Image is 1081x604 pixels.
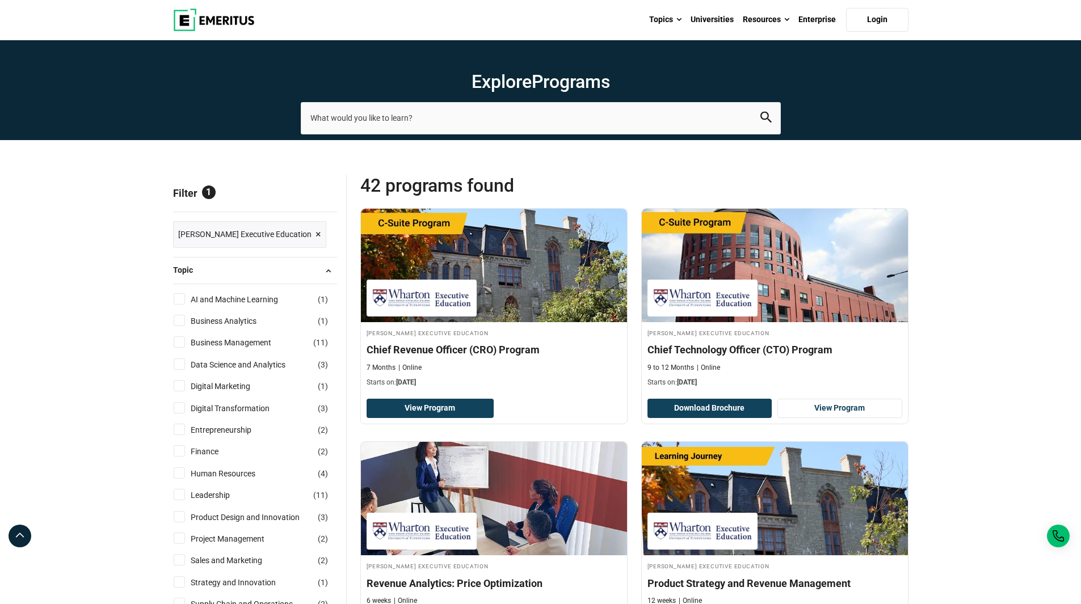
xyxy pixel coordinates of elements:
[302,187,337,202] a: Reset all
[318,467,328,480] span: ( )
[318,533,328,545] span: ( )
[191,293,301,306] a: AI and Machine Learning
[321,382,325,391] span: 1
[191,315,279,327] a: Business Analytics
[318,315,328,327] span: ( )
[321,425,325,434] span: 2
[202,185,216,199] span: 1
[647,576,902,590] h4: Product Strategy and Revenue Management
[318,576,328,589] span: ( )
[653,518,752,544] img: Wharton Executive Education
[398,363,422,373] p: Online
[321,556,325,565] span: 2
[301,70,781,93] h1: Explore
[316,491,325,500] span: 11
[360,174,634,197] span: 42 Programs found
[396,378,416,386] span: [DATE]
[318,445,328,458] span: ( )
[642,442,908,555] img: Product Strategy and Revenue Management | Online Project Management Course
[367,343,621,357] h4: Chief Revenue Officer (CRO) Program
[173,221,326,248] a: [PERSON_NAME] Executive Education ×
[191,576,298,589] a: Strategy and Innovation
[173,262,337,279] button: Topic
[301,102,781,134] input: search-page
[321,404,325,413] span: 3
[532,71,610,92] span: Programs
[367,378,621,387] p: Starts on:
[367,399,494,418] a: View Program
[367,561,621,571] h4: [PERSON_NAME] Executive Education
[173,174,337,212] p: Filter
[647,363,694,373] p: 9 to 12 Months
[191,554,285,567] a: Sales and Marketing
[191,380,273,392] a: Digital Marketing
[173,264,202,276] span: Topic
[321,295,325,304] span: 1
[191,424,274,436] a: Entrepreneurship
[318,554,328,567] span: ( )
[846,8,908,32] a: Login
[191,445,241,458] a: Finance
[321,513,325,522] span: 3
[191,489,253,501] a: Leadership
[642,209,908,394] a: Technology Course by Wharton Executive Education - December 4, 2025 Wharton Executive Education [...
[777,399,902,418] a: View Program
[316,338,325,347] span: 11
[653,285,752,311] img: Wharton Executive Education
[318,424,328,436] span: ( )
[321,447,325,456] span: 2
[372,518,471,544] img: Wharton Executive Education
[367,328,621,337] h4: [PERSON_NAME] Executive Education
[760,112,772,125] button: search
[647,343,902,357] h4: Chief Technology Officer (CTO) Program
[191,467,278,480] a: Human Resources
[647,561,902,571] h4: [PERSON_NAME] Executive Education
[178,228,312,240] span: [PERSON_NAME] Executive Education
[191,336,294,349] a: Business Management
[191,402,292,415] a: Digital Transformation
[318,293,328,306] span: ( )
[318,402,328,415] span: ( )
[318,380,328,392] span: ( )
[642,209,908,322] img: Chief Technology Officer (CTO) Program | Online Technology Course
[361,209,627,322] img: Chief Revenue Officer (CRO) Program | Online Business Management Course
[760,115,772,125] a: search
[191,511,322,523] a: Product Design and Innovation
[321,316,325,326] span: 1
[647,399,772,418] button: Download Brochure
[191,358,308,371] a: Data Science and Analytics
[318,358,328,371] span: ( )
[321,360,325,369] span: 3
[367,363,396,373] p: 7 Months
[647,378,902,387] p: Starts on:
[318,511,328,523] span: ( )
[677,378,697,386] span: [DATE]
[191,533,287,545] a: Project Management
[321,469,325,478] span: 4
[316,226,321,243] span: ×
[367,576,621,590] h4: Revenue Analytics: Price Optimization
[313,489,328,501] span: ( )
[372,285,471,311] img: Wharton Executive Education
[321,534,325,543] span: 2
[313,336,328,349] span: ( )
[697,363,720,373] p: Online
[361,442,627,555] img: Revenue Analytics: Price Optimization | Online Data Science and Analytics Course
[321,578,325,587] span: 1
[361,209,627,394] a: Business Management Course by Wharton Executive Education - December 3, 2025 Wharton Executive Ed...
[647,328,902,337] h4: [PERSON_NAME] Executive Education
